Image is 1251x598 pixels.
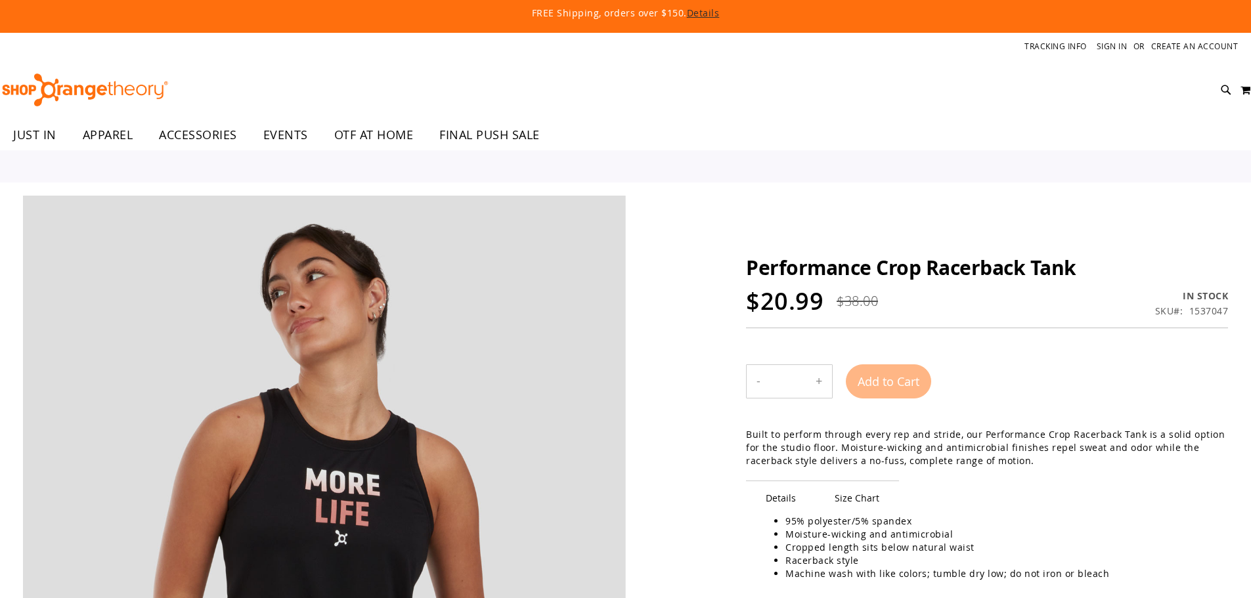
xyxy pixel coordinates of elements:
a: APPAREL [70,120,146,150]
div: Availability [1155,289,1229,303]
span: Performance Crop Racerback Tank [746,254,1076,281]
span: Details [746,481,816,515]
span: JUST IN [13,120,56,150]
button: Decrease product quantity [747,365,770,398]
a: Tracking Info [1024,41,1087,52]
span: OTF AT HOME [334,120,414,150]
a: Details [687,7,720,19]
input: Product quantity [770,366,806,397]
li: Cropped length sits below natural waist [785,541,1215,554]
span: $38.00 [837,292,878,310]
span: $20.99 [746,285,823,317]
span: APPAREL [83,120,133,150]
p: FREE Shipping, orders over $150. [232,7,1020,20]
a: OTF AT HOME [321,120,427,150]
div: 1537047 [1189,305,1229,318]
li: Machine wash with like colors; tumble dry low; do not iron or bleach [785,567,1215,580]
li: Racerback style [785,554,1215,567]
span: FINAL PUSH SALE [439,120,540,150]
strong: SKU [1155,305,1183,317]
a: Sign In [1097,41,1128,52]
span: ACCESSORIES [159,120,237,150]
button: Increase product quantity [806,365,832,398]
li: 95% polyester/5% spandex [785,515,1215,528]
a: ACCESSORIES [146,120,250,150]
li: Moisture-wicking and antimicrobial [785,528,1215,541]
div: Built to perform through every rep and stride, our Performance Crop Racerback Tank is a solid opt... [746,428,1228,467]
a: EVENTS [250,120,321,150]
span: Size Chart [815,481,899,515]
div: In stock [1155,289,1229,303]
a: FINAL PUSH SALE [426,120,553,150]
a: Create an Account [1151,41,1239,52]
span: EVENTS [263,120,308,150]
